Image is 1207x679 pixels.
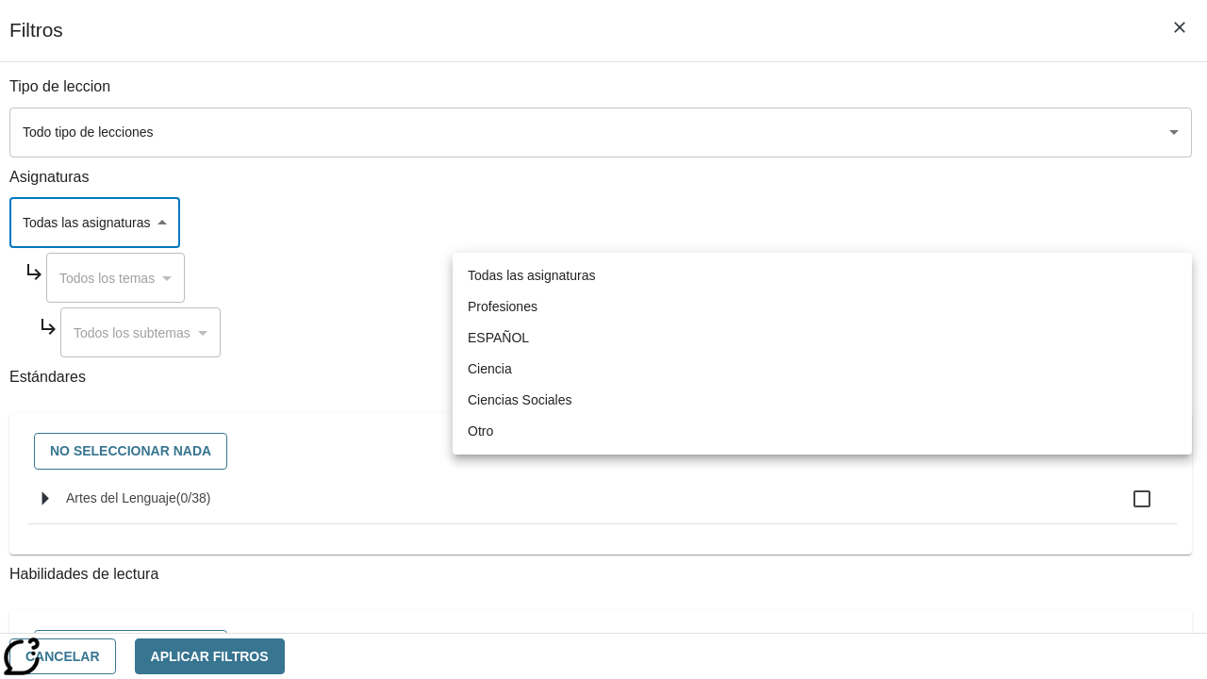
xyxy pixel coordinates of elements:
li: ESPAÑOL [453,323,1192,354]
ul: Seleccione una Asignatura [453,253,1192,455]
li: Todas las asignaturas [453,260,1192,291]
li: Ciencia [453,354,1192,385]
li: Otro [453,416,1192,447]
li: Ciencias Sociales [453,385,1192,416]
li: Profesiones [453,291,1192,323]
